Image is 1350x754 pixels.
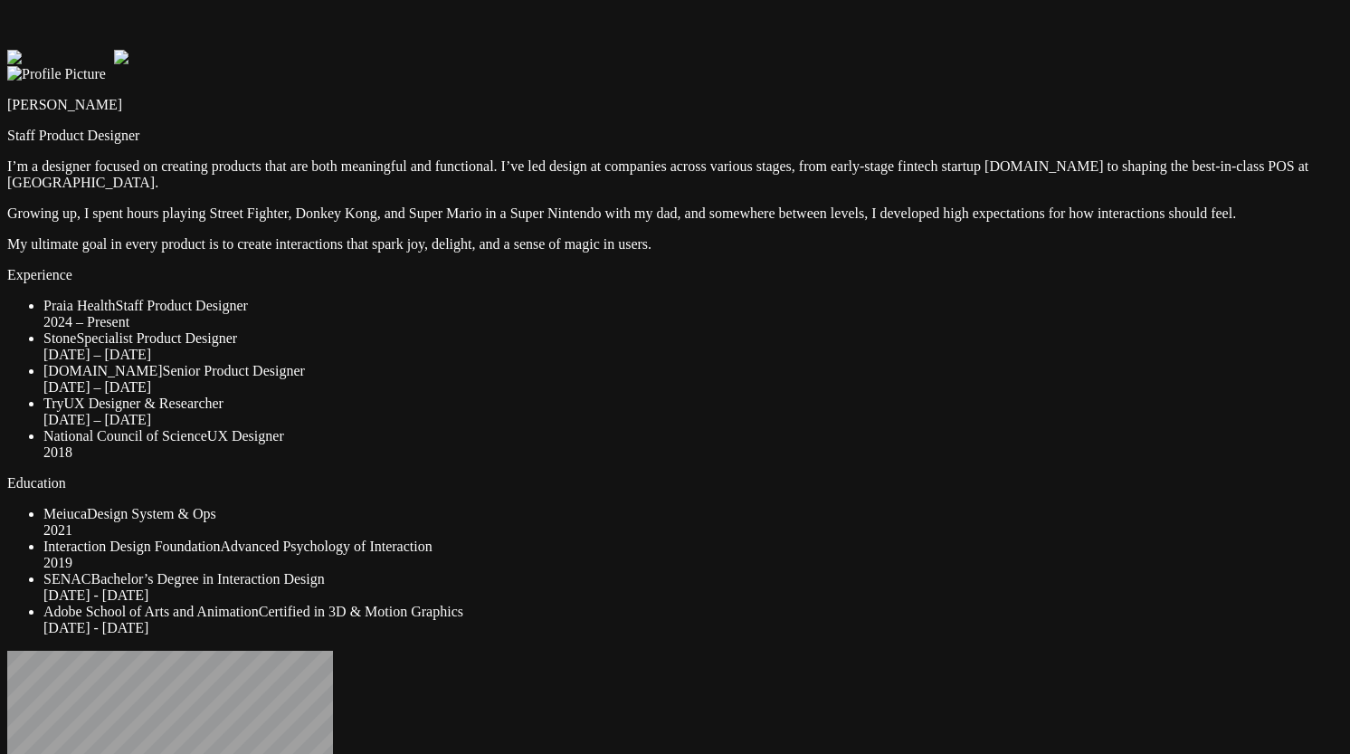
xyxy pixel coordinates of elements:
[207,428,284,444] span: UX Designer
[43,330,76,346] span: Stone
[43,604,259,619] span: Adobe School of Arts and Animation
[90,571,324,587] span: Bachelor’s Degree in Interaction Design
[43,571,90,587] span: SENAC
[43,444,1343,461] div: 2018
[259,604,463,619] span: Certified in 3D & Motion Graphics
[43,314,1343,330] div: 2024 – Present
[43,363,163,378] span: [DOMAIN_NAME]
[114,50,221,66] img: Profile example
[221,539,433,554] span: Advanced Psychology of Interaction
[43,506,87,521] span: Meiuca
[7,66,106,82] img: Profile Picture
[7,97,1343,113] p: [PERSON_NAME]
[43,298,116,313] span: Praia Health
[76,330,237,346] span: Specialist Product Designer
[163,363,305,378] span: Senior Product Designer
[43,620,1343,636] div: [DATE] - [DATE]
[43,347,1343,363] div: [DATE] – [DATE]
[43,396,64,411] span: Try
[43,539,221,554] span: Interaction Design Foundation
[64,396,223,411] span: UX Designer & Researcher
[43,522,1343,539] div: 2021
[7,267,1343,283] p: Experience
[43,379,1343,396] div: [DATE] – [DATE]
[43,428,207,444] span: National Council of Science
[43,587,1343,604] div: [DATE] - [DATE]
[7,205,1343,222] p: Growing up, I spent hours playing Street Fighter, Donkey Kong, and Super Mario in a Super Nintend...
[7,158,1343,191] p: I’m a designer focused on creating products that are both meaningful and functional. I’ve led des...
[7,50,114,66] img: Profile example
[7,475,1343,492] p: Education
[43,412,1343,428] div: [DATE] – [DATE]
[43,555,1343,571] div: 2019
[87,506,216,521] span: Design System & Ops
[7,236,1343,253] p: My ultimate goal in every product is to create interactions that spark joy, delight, and a sense ...
[7,128,1343,144] p: Staff Product Designer
[116,298,248,313] span: Staff Product Designer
